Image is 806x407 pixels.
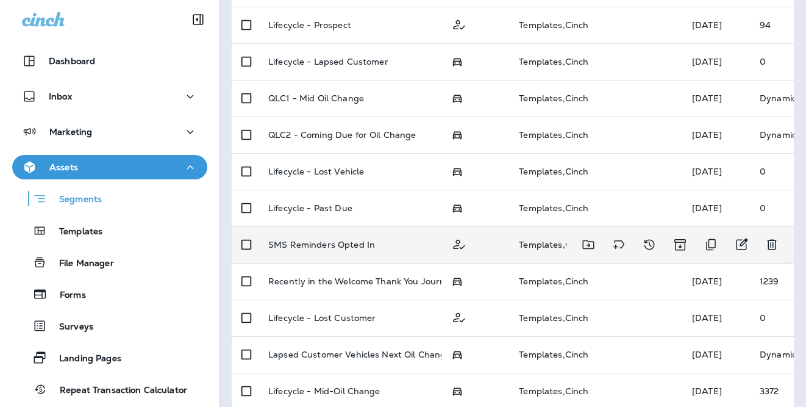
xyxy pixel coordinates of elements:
[451,18,467,29] span: Customer Only
[682,43,750,80] td: [DATE]
[509,190,682,226] td: Templates , Cinch
[750,43,806,80] td: 0
[682,190,750,226] td: [DATE]
[268,386,380,396] p: Lifecycle - Mid-Oil Change
[268,57,388,67] p: Lifecycle - Lapsed Customer
[12,281,207,307] button: Forms
[268,240,375,250] p: SMS Reminders Opted In
[12,49,207,73] button: Dashboard
[47,194,102,206] p: Segments
[268,167,364,176] p: Lifecycle - Lost Vehicle
[12,218,207,243] button: Templates
[682,80,750,117] td: [DATE]
[750,263,806,300] td: 1239
[48,290,86,301] p: Forms
[509,300,682,336] td: Templates , Cinch
[268,276,455,286] p: Recently in the Welcome Thank You Journey
[682,153,750,190] td: [DATE]
[47,258,114,270] p: File Manager
[49,56,95,66] p: Dashboard
[509,153,682,190] td: Templates , Cinch
[509,7,682,43] td: Templates , Cinch
[49,92,72,101] p: Inbox
[668,232,693,257] button: Archive
[12,250,207,275] button: File Manager
[760,232,784,257] button: Delete
[12,84,207,109] button: Inbox
[451,385,463,396] span: Possession
[509,226,682,263] td: Templates , Cinch
[509,80,682,117] td: Templates , Cinch
[509,43,682,80] td: Templates , Cinch
[451,92,463,103] span: Possession
[451,56,463,67] span: Possession
[268,313,376,323] p: Lifecycle - Lost Customer
[49,127,92,137] p: Marketing
[451,348,463,359] span: Possession
[12,185,207,212] button: Segments
[451,238,467,249] span: Customer Only
[268,130,416,140] p: QLC2 - Coming Due for Oil Change
[12,376,207,402] button: Repeat Transaction Calculator
[576,232,601,257] button: Move to folder
[750,80,806,117] td: Dynamic
[451,275,463,286] span: Possession
[268,20,351,30] p: Lifecycle - Prospect
[682,263,750,300] td: [DATE]
[682,336,750,373] td: [DATE]
[12,345,207,370] button: Landing Pages
[47,353,121,365] p: Landing Pages
[750,7,806,43] td: 94
[682,7,750,43] td: [DATE]
[509,117,682,153] td: Templates , Cinch
[607,232,631,257] button: Add tags
[637,232,662,257] button: View Changelog
[47,226,102,238] p: Templates
[750,336,806,373] td: Dynamic
[750,153,806,190] td: 0
[750,190,806,226] td: 0
[12,120,207,144] button: Marketing
[509,263,682,300] td: Templates , Cinch
[509,336,682,373] td: Templates , Cinch
[268,93,364,103] p: QLC1 - Mid Oil Change
[750,117,806,153] td: Dynamic
[682,117,750,153] td: [DATE]
[451,311,467,322] span: Customer Only
[48,385,187,397] p: Repeat Transaction Calculator
[451,165,463,176] span: Possession
[451,202,463,213] span: Possession
[47,322,93,333] p: Surveys
[451,129,463,140] span: Possession
[49,162,78,172] p: Assets
[682,300,750,336] td: [DATE]
[12,155,207,179] button: Assets
[268,203,352,213] p: Lifecycle - Past Due
[268,350,505,359] p: Lapsed Customer Vehicles Next Oil Change Coming Due
[181,7,215,32] button: Collapse Sidebar
[699,232,723,257] button: Duplicate Segment
[750,300,806,336] td: 0
[12,313,207,339] button: Surveys
[729,232,754,257] button: Edit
